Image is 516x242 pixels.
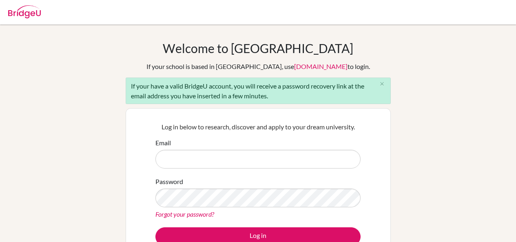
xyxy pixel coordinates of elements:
img: Bridge-U [8,5,41,18]
div: If your school is based in [GEOGRAPHIC_DATA], use to login. [146,62,370,71]
a: Forgot your password? [155,210,214,218]
i: close [379,81,385,87]
label: Password [155,177,183,186]
label: Email [155,138,171,148]
a: [DOMAIN_NAME] [294,62,348,70]
button: Close [374,78,390,90]
p: Log in below to research, discover and apply to your dream university. [155,122,361,132]
h1: Welcome to [GEOGRAPHIC_DATA] [163,41,353,56]
div: If your have a valid BridgeU account, you will receive a password recovery link at the email addr... [126,78,391,104]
